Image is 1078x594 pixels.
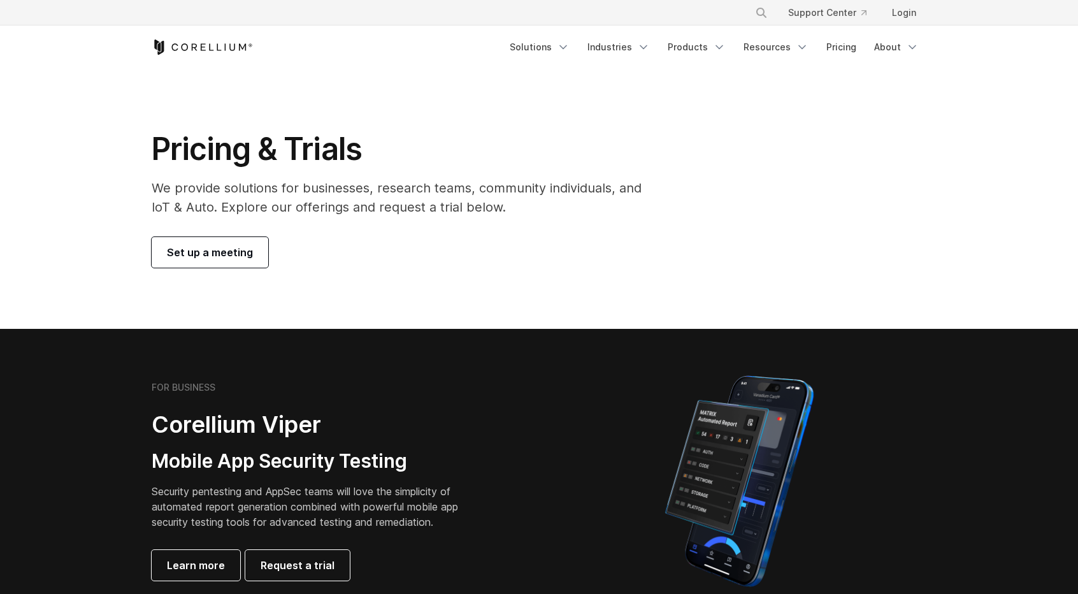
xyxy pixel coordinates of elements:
a: About [866,36,926,59]
p: Security pentesting and AppSec teams will love the simplicity of automated report generation comb... [152,484,478,530]
h2: Corellium Viper [152,410,478,439]
span: Request a trial [261,558,334,573]
a: Corellium Home [152,40,253,55]
a: Resources [736,36,816,59]
a: Products [660,36,733,59]
a: Pricing [819,36,864,59]
span: Learn more [167,558,225,573]
p: We provide solutions for businesses, research teams, community individuals, and IoT & Auto. Explo... [152,178,659,217]
div: Navigation Menu [502,36,926,59]
a: Learn more [152,550,240,581]
h3: Mobile App Security Testing [152,449,478,474]
a: Support Center [778,1,877,24]
h6: FOR BUSINESS [152,382,215,393]
a: Request a trial [245,550,350,581]
img: Corellium MATRIX automated report on iPhone showing app vulnerability test results across securit... [643,370,835,593]
a: Set up a meeting [152,237,268,268]
button: Search [750,1,773,24]
span: Set up a meeting [167,245,253,260]
div: Navigation Menu [740,1,926,24]
h1: Pricing & Trials [152,130,659,168]
a: Login [882,1,926,24]
a: Solutions [502,36,577,59]
a: Industries [580,36,658,59]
